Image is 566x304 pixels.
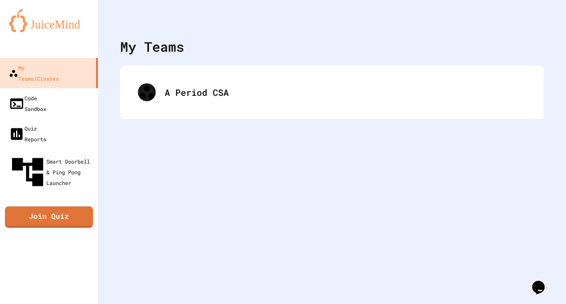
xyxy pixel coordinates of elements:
div: A Period CSA [129,74,535,110]
div: My Teams/Classes [9,62,59,84]
img: logo-orange.svg [9,9,89,32]
div: A Period CSA [165,86,526,99]
a: Join Quiz [5,206,93,228]
div: My Teams [120,37,184,57]
iframe: chat widget [529,268,557,295]
div: Quiz Reports [9,123,46,144]
div: Smart Doorbell & Ping Pong Launcher [9,153,94,191]
div: Code Sandbox [9,93,46,114]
